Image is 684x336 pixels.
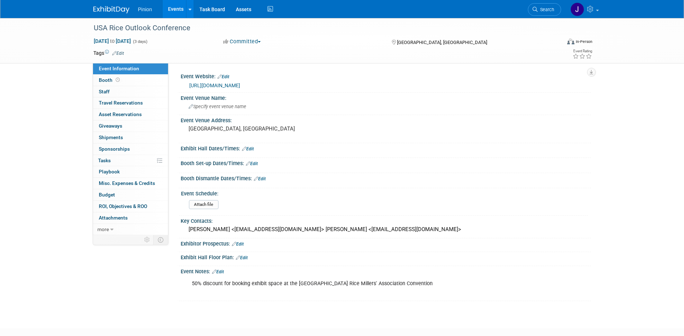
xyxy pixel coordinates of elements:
a: Search [528,3,561,16]
a: Budget [93,189,168,200]
div: USA Rice Outlook Conference [91,22,550,35]
a: Attachments [93,212,168,224]
a: Shipments [93,132,168,143]
div: 50% discount for booking exhibit space at the [GEOGRAPHIC_DATA] Rice Millers' Association Convention [187,277,512,298]
div: Event Schedule: [181,188,588,197]
a: Edit [246,161,258,166]
a: Edit [217,74,229,79]
div: Event Website: [181,71,591,80]
div: Event Notes: [181,266,591,275]
div: In-Person [575,39,592,44]
span: Giveaways [99,123,122,129]
td: Tags [93,49,124,57]
span: to [109,38,116,44]
div: Exhibit Hall Floor Plan: [181,252,591,261]
span: Event Information [99,66,139,71]
span: Budget [99,192,115,198]
span: Playbook [99,169,120,174]
span: more [97,226,109,232]
a: Asset Reservations [93,109,168,120]
a: [URL][DOMAIN_NAME] [189,83,240,88]
span: [GEOGRAPHIC_DATA], [GEOGRAPHIC_DATA] [397,40,487,45]
a: Playbook [93,166,168,177]
img: ExhibitDay [93,6,129,13]
span: Booth [99,77,121,83]
span: Attachments [99,215,128,221]
span: Staff [99,89,110,94]
div: Exhibit Hall Dates/Times: [181,143,591,152]
a: Sponsorships [93,143,168,155]
span: Shipments [99,134,123,140]
div: Key Contacts: [181,216,591,225]
span: Pinion [138,6,152,12]
a: ROI, Objectives & ROO [93,201,168,212]
a: Edit [254,176,266,181]
img: Format-Inperson.png [567,39,574,44]
span: (3 days) [132,39,147,44]
span: Booth not reserved yet [114,77,121,83]
div: Exhibitor Prospectus: [181,238,591,248]
a: Staff [93,86,168,97]
span: ROI, Objectives & ROO [99,203,147,209]
td: Toggle Event Tabs [153,235,168,244]
button: Committed [221,38,264,45]
span: Travel Reservations [99,100,143,106]
span: Sponsorships [99,146,130,152]
div: Event Venue Address: [181,115,591,124]
div: Event Format [518,37,593,48]
span: [DATE] [DATE] [93,38,131,44]
div: Booth Dismantle Dates/Times: [181,173,591,182]
a: Travel Reservations [93,97,168,109]
a: Edit [232,242,244,247]
div: Booth Set-up Dates/Times: [181,158,591,167]
a: Giveaways [93,120,168,132]
div: Event Rating [573,49,592,53]
pre: [GEOGRAPHIC_DATA], [GEOGRAPHIC_DATA] [189,125,344,132]
span: Tasks [98,158,111,163]
a: Edit [112,51,124,56]
a: Edit [242,146,254,151]
a: Booth [93,75,168,86]
a: Misc. Expenses & Credits [93,178,168,189]
a: Tasks [93,155,168,166]
span: Specify event venue name [189,104,246,109]
a: more [93,224,168,235]
a: Edit [236,255,248,260]
div: [PERSON_NAME] <[EMAIL_ADDRESS][DOMAIN_NAME]> [PERSON_NAME] <[EMAIL_ADDRESS][DOMAIN_NAME]> [186,224,586,235]
a: Event Information [93,63,168,74]
span: Misc. Expenses & Credits [99,180,155,186]
img: Jennifer Plumisto [570,3,584,16]
a: Edit [212,269,224,274]
td: Personalize Event Tab Strip [141,235,154,244]
span: Search [538,7,554,12]
span: Asset Reservations [99,111,142,117]
div: Event Venue Name: [181,93,591,102]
